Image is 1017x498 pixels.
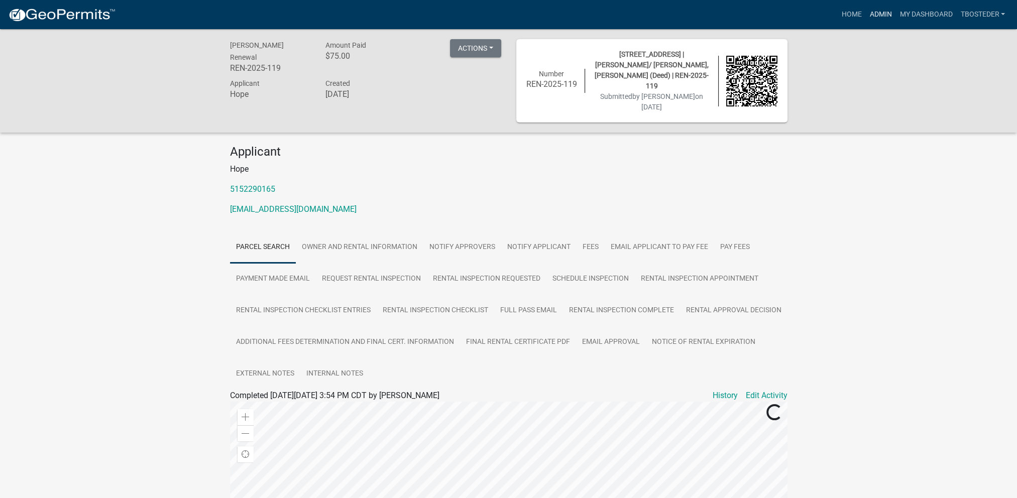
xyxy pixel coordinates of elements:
[316,263,427,295] a: Request Rental Inspection
[646,326,761,358] a: Notice of Rental Expiration
[325,41,366,49] span: Amount Paid
[494,295,563,327] a: Full Pass Email
[230,326,460,358] a: Additional Fees Determination and Final Cert. Information
[595,50,709,90] span: [STREET_ADDRESS] | [PERSON_NAME]/ [PERSON_NAME], [PERSON_NAME] (Deed) | REN-2025-119
[576,326,646,358] a: Email Approval
[230,79,260,87] span: Applicant
[238,409,254,425] div: Zoom in
[577,231,605,264] a: Fees
[230,204,357,214] a: [EMAIL_ADDRESS][DOMAIN_NAME]
[865,5,895,24] a: Admin
[895,5,956,24] a: My Dashboard
[526,79,578,89] h6: REN-2025-119
[539,70,564,78] span: Number
[296,231,423,264] a: Owner and Rental Information
[635,263,764,295] a: Rental Inspection Appointment
[726,56,777,107] img: QR code
[230,184,275,194] a: 5152290165
[460,326,576,358] a: Final Rental Certificate PDF
[230,263,316,295] a: Payment Made Email
[238,425,254,441] div: Zoom out
[230,391,439,400] span: Completed [DATE][DATE] 3:54 PM CDT by [PERSON_NAME]
[325,51,405,61] h6: $75.00
[325,89,405,99] h6: [DATE]
[563,295,680,327] a: Rental Inspection Complete
[501,231,577,264] a: Notify Applicant
[600,92,703,111] span: Submitted on [DATE]
[325,79,350,87] span: Created
[632,92,695,100] span: by [PERSON_NAME]
[230,89,310,99] h6: Hope
[300,358,369,390] a: Internal Notes
[546,263,635,295] a: Schedule Inspection
[714,231,756,264] a: Pay Fees
[956,5,1009,24] a: tbosteder
[230,231,296,264] a: Parcel search
[230,41,284,61] span: [PERSON_NAME] Renewal
[377,295,494,327] a: Rental Inspection Checklist
[238,446,254,462] div: Find my location
[427,263,546,295] a: Rental Inspection Requested
[423,231,501,264] a: Notify Approvers
[230,63,310,73] h6: REN-2025-119
[746,390,787,402] a: Edit Activity
[713,390,738,402] a: History
[230,295,377,327] a: Rental Inspection Checklist Entries
[230,145,787,159] h4: Applicant
[230,358,300,390] a: External Notes
[605,231,714,264] a: Email Applicant to Pay Fee
[230,163,787,175] p: Hope
[450,39,501,57] button: Actions
[680,295,787,327] a: Rental Approval Decision
[837,5,865,24] a: Home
